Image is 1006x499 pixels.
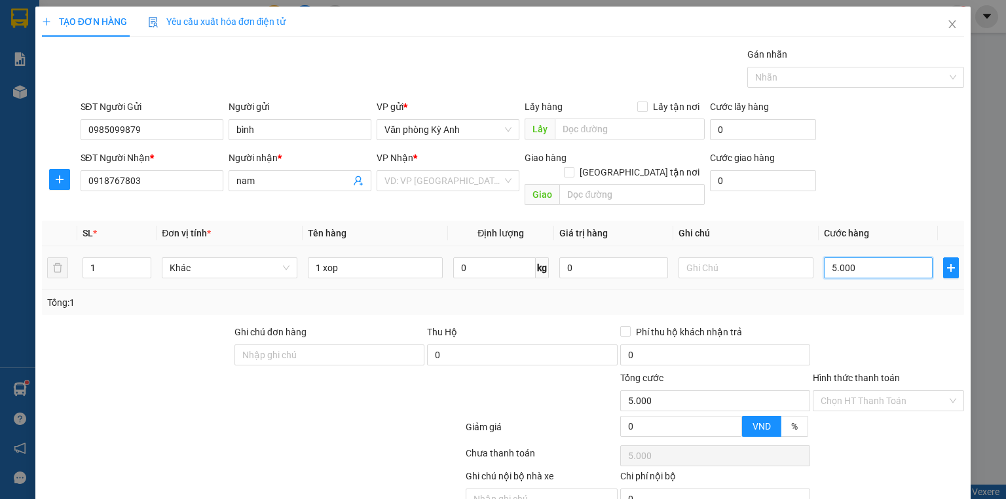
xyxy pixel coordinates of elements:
[81,151,223,165] div: SĐT Người Nhận
[234,344,424,365] input: Ghi chú đơn hàng
[47,295,389,310] div: Tổng: 1
[81,100,223,114] div: SĐT Người Gửi
[464,420,618,443] div: Giảm giá
[464,446,618,469] div: Chưa thanh toán
[50,174,69,185] span: plus
[710,170,816,191] input: Cước giao hàng
[648,100,705,114] span: Lấy tận nơi
[944,263,958,273] span: plus
[747,49,787,60] label: Gán nhãn
[943,257,959,278] button: plus
[813,373,900,383] label: Hình thức thanh toán
[620,469,810,489] div: Chi phí nội bộ
[353,176,363,186] span: user-add
[559,184,705,205] input: Dọc đường
[620,373,663,383] span: Tổng cước
[477,228,524,238] span: Định lượng
[466,469,617,489] div: Ghi chú nội bộ nhà xe
[377,153,413,163] span: VP Nhận
[753,421,771,432] span: VND
[47,257,68,278] button: delete
[710,119,816,140] input: Cước lấy hàng
[42,16,127,27] span: TẠO ĐƠN HÀNG
[377,100,519,114] div: VP gửi
[947,19,958,29] span: close
[49,169,70,190] button: plus
[525,153,567,163] span: Giao hàng
[162,228,211,238] span: Đơn vị tính
[631,325,747,339] span: Phí thu hộ khách nhận trả
[234,327,307,337] label: Ghi chú đơn hàng
[525,102,563,112] span: Lấy hàng
[555,119,705,139] input: Dọc đường
[148,16,286,27] span: Yêu cầu xuất hóa đơn điện tử
[574,165,705,179] span: [GEOGRAPHIC_DATA] tận nơi
[427,327,457,337] span: Thu Hộ
[525,184,559,205] span: Giao
[791,421,798,432] span: %
[536,257,549,278] span: kg
[83,228,93,238] span: SL
[170,258,289,278] span: Khác
[525,119,555,139] span: Lấy
[308,228,346,238] span: Tên hàng
[42,17,51,26] span: plus
[710,153,775,163] label: Cước giao hàng
[559,257,668,278] input: 0
[384,120,512,139] span: Văn phòng Kỳ Anh
[229,100,371,114] div: Người gửi
[824,228,869,238] span: Cước hàng
[710,102,769,112] label: Cước lấy hàng
[308,257,443,278] input: VD: Bàn, Ghế
[148,17,158,28] img: icon
[934,7,971,43] button: Close
[229,151,371,165] div: Người nhận
[673,221,819,246] th: Ghi chú
[559,228,608,238] span: Giá trị hàng
[679,257,813,278] input: Ghi Chú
